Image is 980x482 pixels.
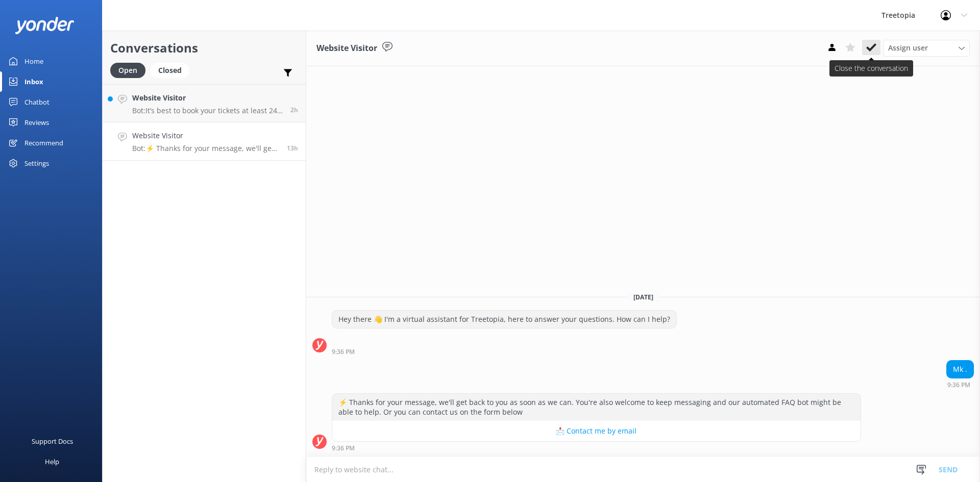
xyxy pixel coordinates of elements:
[332,444,861,451] div: 09:36pm 19-Aug-2025 (UTC -06:00) America/Mexico_City
[332,349,355,355] strong: 9:36 PM
[290,106,298,114] span: 08:38am 20-Aug-2025 (UTC -06:00) America/Mexico_City
[132,106,283,115] p: Bot: It’s best to book your tickets at least 24 hours in advance to guarantee your spot. You can ...
[132,92,283,104] h4: Website Visitor
[151,64,194,75] a: Closed
[24,112,49,133] div: Reviews
[332,311,676,328] div: Hey there 👋 I'm a virtual assistant for Treetopia, here to answer your questions. How can I help?
[24,92,50,112] div: Chatbot
[32,431,73,451] div: Support Docs
[316,42,377,55] h3: Website Visitor
[151,63,189,78] div: Closed
[287,144,298,153] span: 09:36pm 19-Aug-2025 (UTC -06:00) America/Mexico_City
[947,382,970,388] strong: 9:36 PM
[110,38,298,58] h2: Conversations
[45,451,59,472] div: Help
[627,293,659,301] span: [DATE]
[332,394,861,421] div: ⚡ Thanks for your message, we'll get back to you as soon as we can. You're also welcome to keep m...
[332,421,861,441] button: 📩 Contact me by email
[883,40,970,56] div: Assign User
[110,63,145,78] div: Open
[946,381,974,388] div: 09:36pm 19-Aug-2025 (UTC -06:00) America/Mexico_City
[24,51,43,71] div: Home
[24,153,49,173] div: Settings
[332,348,677,355] div: 09:36pm 19-Aug-2025 (UTC -06:00) America/Mexico_City
[132,144,279,153] p: Bot: ⚡ Thanks for your message, we'll get back to you as soon as we can. You're also welcome to k...
[24,71,43,92] div: Inbox
[132,130,279,141] h4: Website Visitor
[103,122,306,161] a: Website VisitorBot:⚡ Thanks for your message, we'll get back to you as soon as we can. You're als...
[24,133,63,153] div: Recommend
[947,361,973,378] div: Mk .
[103,84,306,122] a: Website VisitorBot:It’s best to book your tickets at least 24 hours in advance to guarantee your ...
[888,42,928,54] span: Assign user
[110,64,151,75] a: Open
[332,445,355,451] strong: 9:36 PM
[15,17,74,34] img: yonder-white-logo.png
